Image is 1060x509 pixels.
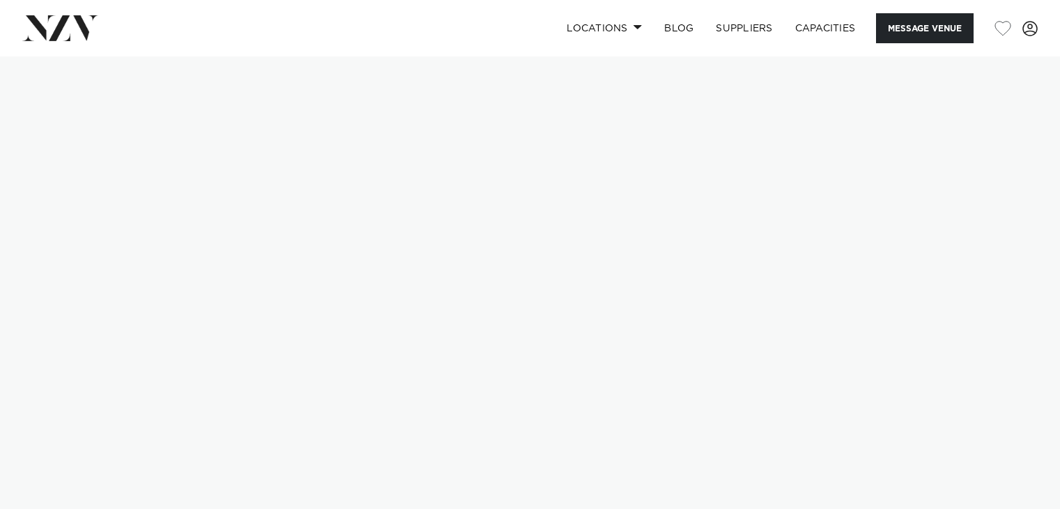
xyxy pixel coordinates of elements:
[876,13,974,43] button: Message Venue
[784,13,867,43] a: Capacities
[555,13,653,43] a: Locations
[653,13,705,43] a: BLOG
[22,15,98,40] img: nzv-logo.png
[705,13,783,43] a: SUPPLIERS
